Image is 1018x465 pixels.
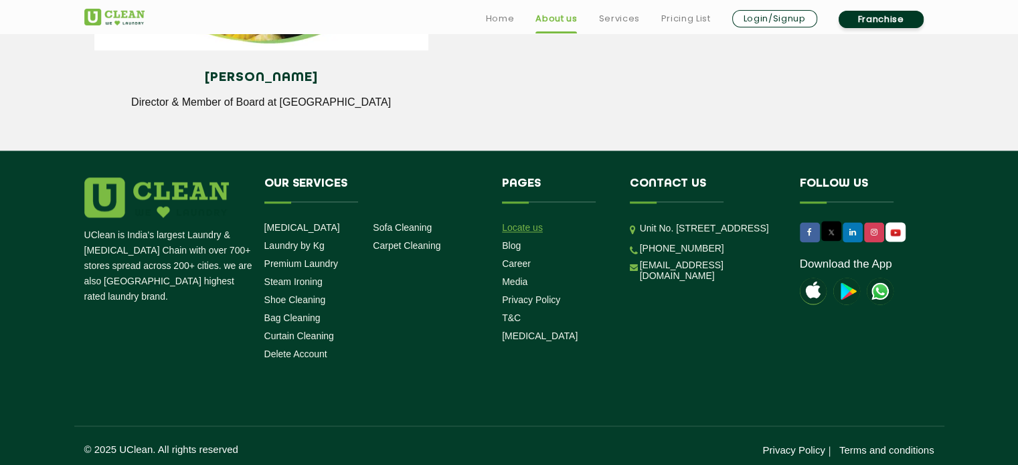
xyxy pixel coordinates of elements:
a: [PHONE_NUMBER] [640,243,724,254]
a: About us [535,11,577,27]
a: Login/Signup [732,10,817,27]
a: Services [598,11,639,27]
a: Premium Laundry [264,258,339,269]
a: Shoe Cleaning [264,294,326,305]
a: [MEDICAL_DATA] [502,331,578,341]
p: UClean is India's largest Laundry & [MEDICAL_DATA] Chain with over 700+ stores spread across 200+... [84,227,254,304]
a: [EMAIL_ADDRESS][DOMAIN_NAME] [640,260,780,281]
a: Steam Ironing [264,276,323,287]
a: Carpet Cleaning [373,240,440,251]
h4: Contact us [630,177,780,203]
a: Download the App [800,258,892,271]
img: UClean Laundry and Dry Cleaning [887,225,904,240]
a: Laundry by Kg [264,240,325,251]
a: Locate us [502,222,543,233]
img: logo.png [84,177,229,217]
a: Terms and conditions [839,444,934,456]
p: Unit No. [STREET_ADDRESS] [640,221,780,236]
a: Sofa Cleaning [373,222,432,233]
a: Delete Account [264,349,327,359]
a: Curtain Cleaning [264,331,334,341]
a: Privacy Policy [502,294,560,305]
a: Pricing List [661,11,711,27]
p: Director & Member of Board at [GEOGRAPHIC_DATA] [104,96,418,108]
a: Career [502,258,531,269]
h4: Pages [502,177,610,203]
a: Blog [502,240,521,251]
h4: Follow us [800,177,918,203]
img: playstoreicon.png [833,278,860,304]
h4: Our Services [264,177,483,203]
img: apple-icon.png [800,278,827,304]
a: Home [486,11,515,27]
h4: [PERSON_NAME] [104,70,418,85]
a: Bag Cleaning [264,312,321,323]
a: [MEDICAL_DATA] [264,222,340,233]
a: Privacy Policy [762,444,825,456]
a: Franchise [839,11,924,28]
p: © 2025 UClean. All rights reserved [84,444,509,455]
a: T&C [502,312,521,323]
img: UClean Laundry and Dry Cleaning [867,278,894,304]
img: UClean Laundry and Dry Cleaning [84,9,145,25]
a: Media [502,276,527,287]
